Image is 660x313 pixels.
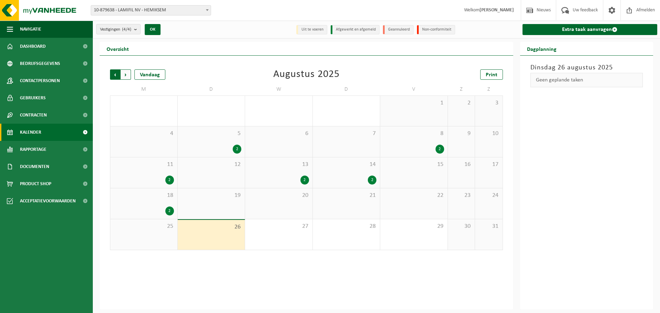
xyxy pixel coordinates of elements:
[316,223,377,230] span: 28
[384,161,444,168] span: 15
[249,130,309,137] span: 6
[114,192,174,199] span: 18
[20,124,41,141] span: Kalender
[249,223,309,230] span: 27
[480,8,514,13] strong: [PERSON_NAME]
[249,161,309,168] span: 13
[233,145,241,154] div: 2
[384,192,444,199] span: 22
[249,192,309,199] span: 20
[313,83,381,96] td: D
[100,42,136,55] h2: Overzicht
[114,223,174,230] span: 25
[486,72,497,78] span: Print
[20,158,49,175] span: Documenten
[20,21,41,38] span: Navigatie
[522,24,658,35] a: Extra taak aanvragen
[475,83,503,96] td: Z
[380,83,448,96] td: V
[520,42,563,55] h2: Dagplanning
[478,130,499,137] span: 10
[417,25,455,34] li: Non-conformiteit
[110,69,120,80] span: Vorige
[478,192,499,199] span: 24
[478,99,499,107] span: 3
[20,89,46,107] span: Gebruikers
[100,24,131,35] span: Vestigingen
[316,192,377,199] span: 21
[181,161,242,168] span: 12
[316,130,377,137] span: 7
[316,161,377,168] span: 14
[448,83,475,96] td: Z
[145,24,161,35] button: OK
[436,145,444,154] div: 2
[384,223,444,230] span: 29
[114,130,174,137] span: 4
[451,161,472,168] span: 16
[122,27,131,32] count: (4/4)
[300,176,309,185] div: 2
[114,161,174,168] span: 11
[178,83,245,96] td: D
[20,72,60,89] span: Contactpersonen
[530,73,643,87] div: Geen geplande taken
[181,130,242,137] span: 5
[451,223,472,230] span: 30
[181,192,242,199] span: 19
[165,206,174,215] div: 2
[121,69,131,80] span: Volgende
[20,192,76,210] span: Acceptatievoorwaarden
[368,176,376,185] div: 2
[110,83,178,96] td: M
[181,223,242,231] span: 26
[96,24,141,34] button: Vestigingen(4/4)
[451,192,472,199] span: 23
[530,63,643,73] h3: Dinsdag 26 augustus 2025
[478,161,499,168] span: 17
[20,141,46,158] span: Rapportage
[478,223,499,230] span: 31
[91,5,211,15] span: 10-879638 - LAMIFIL NV - HEMIKSEM
[296,25,327,34] li: Uit te voeren
[384,99,444,107] span: 1
[91,5,211,15] span: 10-879638 - LAMIFIL NV - HEMIKSEM
[134,69,165,80] div: Vandaag
[245,83,313,96] td: W
[331,25,379,34] li: Afgewerkt en afgemeld
[451,130,472,137] span: 9
[20,55,60,72] span: Bedrijfsgegevens
[20,175,51,192] span: Product Shop
[165,176,174,185] div: 2
[20,38,46,55] span: Dashboard
[451,99,472,107] span: 2
[383,25,414,34] li: Geannuleerd
[480,69,503,80] a: Print
[384,130,444,137] span: 8
[273,69,340,80] div: Augustus 2025
[20,107,47,124] span: Contracten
